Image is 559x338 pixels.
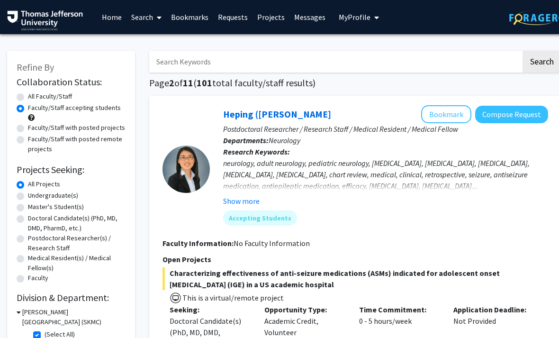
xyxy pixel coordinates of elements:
[17,61,54,73] span: Refine By
[7,295,40,331] iframe: Chat
[97,0,126,34] a: Home
[28,213,126,233] label: Doctoral Candidate(s) (PhD, MD, DMD, PharmD, etc.)
[28,134,126,154] label: Faculty/Staff with posted remote projects
[213,0,252,34] a: Requests
[264,304,345,315] p: Opportunity Type:
[339,12,370,22] span: My Profile
[197,77,212,89] span: 101
[234,238,310,248] span: No Faculty Information
[28,233,126,253] label: Postdoctoral Researcher(s) / Research Staff
[28,91,72,101] label: All Faculty/Staff
[28,202,84,212] label: Master's Student(s)
[166,0,213,34] a: Bookmarks
[162,267,548,290] span: Characterizing effectiveness of anti-seizure medications (ASMs) indicated for adolescent onset [M...
[17,76,126,88] h2: Collaboration Status:
[126,0,166,34] a: Search
[223,210,297,226] mat-chip: Accepting Students
[22,307,126,327] h3: [PERSON_NAME][GEOGRAPHIC_DATA] (SKMC)
[28,103,121,113] label: Faculty/Staff accepting students
[223,123,548,135] p: Postdoctoral Researcher / Research Staff / Medical Resident / Medical Fellow
[269,136,300,145] span: Neurology
[223,136,269,145] b: Departments:
[183,77,193,89] span: 11
[7,10,83,30] img: Thomas Jefferson University Logo
[223,108,331,120] a: Heping ([PERSON_NAME]
[453,304,534,315] p: Application Deadline:
[252,0,289,34] a: Projects
[181,293,284,302] span: This is a virtual/remote project
[149,51,521,73] input: Search Keywords
[475,106,548,123] button: Compose Request to Heping (Ann) Sheng
[223,157,548,192] div: neurology, adult neurology, pediatric neurology, [MEDICAL_DATA], [MEDICAL_DATA], [MEDICAL_DATA], ...
[28,253,126,273] label: Medical Resident(s) / Medical Fellow(s)
[28,179,60,189] label: All Projects
[223,147,290,156] b: Research Keywords:
[359,304,440,315] p: Time Commitment:
[17,164,126,175] h2: Projects Seeking:
[17,292,126,303] h2: Division & Department:
[289,0,330,34] a: Messages
[28,191,78,201] label: Undergraduate(s)
[162,238,234,248] b: Faculty Information:
[28,123,125,133] label: Faculty/Staff with posted projects
[169,77,174,89] span: 2
[162,254,548,265] p: Open Projects
[28,273,48,283] label: Faculty
[421,105,471,123] button: Add Heping (Ann) Sheng to Bookmarks
[170,304,250,315] p: Seeking:
[223,195,260,207] button: Show more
